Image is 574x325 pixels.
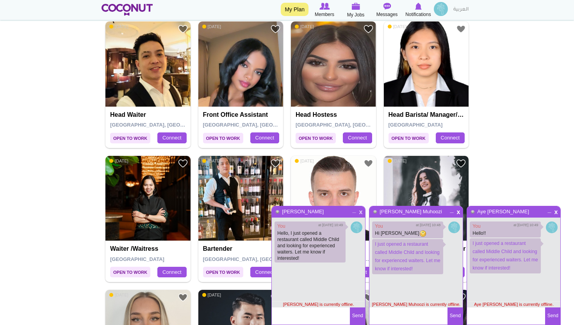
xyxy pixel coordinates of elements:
[178,24,188,34] a: Add to Favourites
[449,207,455,212] span: Minimize
[109,292,128,298] span: [DATE]
[296,111,373,118] h4: Head Hostess
[436,132,465,143] a: Connect
[110,256,164,262] span: [GEOGRAPHIC_DATA]
[364,293,373,302] a: Add to Favourites
[546,207,553,212] span: Minimize
[351,221,362,233] img: company.jpg
[455,208,462,214] span: Close
[110,245,188,252] h4: Waiter /Waitress
[110,133,150,143] span: Open to Work
[357,208,364,214] span: Close
[202,292,221,298] span: [DATE]
[546,221,558,233] img: company.jpg
[513,223,538,228] span: at [DATE] 10:49
[372,239,443,274] p: I just opened a restaurant called Middle Child and looking for experienced waiters. Let me know i...
[203,256,314,262] span: [GEOGRAPHIC_DATA], [GEOGRAPHIC_DATA]
[375,230,440,237] p: Hi [PERSON_NAME]
[110,267,150,277] span: Open to Work
[203,122,314,128] span: [GEOGRAPHIC_DATA], [GEOGRAPHIC_DATA]
[388,24,407,29] span: [DATE]
[403,2,434,18] a: Notifications Notifications
[277,230,343,261] p: Hello, I just opened a restaurant called Middle Child and looking for experienced waiters. Let me...
[456,24,466,34] a: Add to Favourites
[351,207,358,212] span: Minimize
[281,3,308,16] a: My Plan
[472,223,480,229] a: You
[470,238,541,273] p: I just opened a restaurant called Middle Child and looking for experienced waiters. Let me know i...
[545,307,560,325] button: Send
[109,158,128,164] span: [DATE]
[553,208,559,214] span: Close
[178,293,188,302] a: Add to Favourites
[448,221,460,233] img: company.jpg
[203,245,281,252] h4: Bartender
[277,223,285,229] a: You
[375,223,383,229] a: You
[203,133,243,143] span: Open to Work
[449,2,472,18] a: العربية
[419,230,426,237] img: happy, :)
[271,293,280,302] a: Add to Favourites
[203,111,281,118] h4: Front office assistant
[415,3,422,10] img: Notifications
[371,2,403,18] a: Messages Messages
[110,111,188,118] h4: Head Waiter
[389,122,443,128] span: [GEOGRAPHIC_DATA]
[379,209,442,214] a: [PERSON_NAME] Muhoozi
[296,133,336,143] span: Open to Work
[250,267,279,278] a: Connect
[364,24,373,34] a: Add to Favourites
[350,307,365,325] button: Send
[272,301,365,307] div: [PERSON_NAME] is currently offline.
[456,159,466,168] a: Add to Favourites
[110,122,221,128] span: [GEOGRAPHIC_DATA], [GEOGRAPHIC_DATA]
[309,2,340,18] a: Browse Members Members
[157,267,186,278] a: Connect
[315,11,334,18] span: Members
[102,4,153,16] img: Home
[389,111,466,118] h4: Head Barista/ Manager/Sweets Maker
[405,11,431,18] span: Notifications
[388,158,407,164] span: [DATE]
[340,2,371,19] a: My Jobs My Jobs
[383,3,391,10] img: Messages
[347,11,365,19] span: My Jobs
[202,158,221,164] span: [DATE]
[319,3,330,10] img: Browse Members
[389,133,429,143] span: Open to Work
[282,209,324,214] a: [PERSON_NAME]
[351,3,360,10] img: My Jobs
[376,11,398,18] span: Messages
[271,159,280,168] a: Add to Favourites
[472,230,538,236] p: Hello!!
[202,24,221,29] span: [DATE]
[343,132,372,143] a: Connect
[369,301,463,307] div: [PERSON_NAME] Muhoozi is currently offline.
[203,267,243,277] span: Open to Work
[295,24,314,29] span: [DATE]
[157,132,186,143] a: Connect
[178,159,188,168] a: Add to Favourites
[271,24,280,34] a: Add to Favourites
[447,307,463,325] button: Send
[296,122,407,128] span: [GEOGRAPHIC_DATA], [GEOGRAPHIC_DATA]
[416,223,440,228] span: at [DATE] 10:48
[318,223,343,228] span: at [DATE] 10:49
[295,158,314,164] span: [DATE]
[364,159,373,168] a: Add to Favourites
[467,301,560,307] div: Aye [PERSON_NAME] is currently offline.
[477,209,529,214] a: Aye [PERSON_NAME]
[250,132,279,143] a: Connect
[109,24,128,29] span: [DATE]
